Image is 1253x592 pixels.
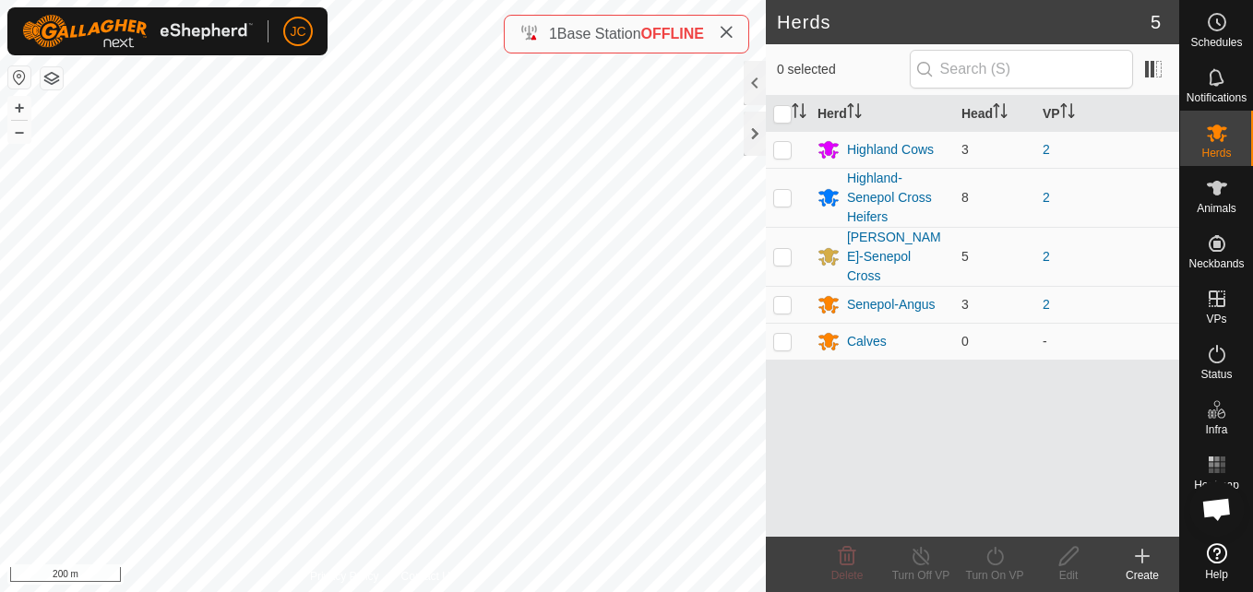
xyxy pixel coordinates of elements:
[792,106,806,121] p-sorticon: Activate to sort
[1194,480,1239,491] span: Heatmap
[1180,536,1253,587] a: Help
[1043,249,1050,264] a: 2
[847,106,862,121] p-sorticon: Activate to sort
[41,67,63,89] button: Map Layers
[1197,203,1236,214] span: Animals
[884,567,958,584] div: Turn Off VP
[8,97,30,119] button: +
[557,26,641,41] span: Base Station
[1043,142,1050,157] a: 2
[847,228,947,286] div: [PERSON_NAME]-Senepol Cross
[1060,106,1075,121] p-sorticon: Activate to sort
[641,26,704,41] span: OFFLINE
[777,60,910,79] span: 0 selected
[1188,258,1244,269] span: Neckbands
[810,96,954,132] th: Herd
[22,15,253,48] img: Gallagher Logo
[401,568,456,585] a: Contact Us
[290,22,305,41] span: JC
[777,11,1151,33] h2: Herds
[847,169,947,227] div: Highland-Senepol Cross Heifers
[1190,37,1242,48] span: Schedules
[961,297,969,312] span: 3
[8,66,30,89] button: Reset Map
[1200,369,1232,380] span: Status
[961,249,969,264] span: 5
[1105,567,1179,584] div: Create
[549,26,557,41] span: 1
[847,295,936,314] div: Senepol-Angus
[1201,148,1231,159] span: Herds
[1205,424,1227,435] span: Infra
[1032,567,1105,584] div: Edit
[1035,323,1179,360] td: -
[961,190,969,205] span: 8
[1043,190,1050,205] a: 2
[993,106,1008,121] p-sorticon: Activate to sort
[1205,569,1228,580] span: Help
[1043,297,1050,312] a: 2
[910,50,1133,89] input: Search (S)
[1187,92,1247,103] span: Notifications
[961,334,969,349] span: 0
[847,140,934,160] div: Highland Cows
[1035,96,1179,132] th: VP
[847,332,887,351] div: Calves
[8,121,30,143] button: –
[1206,314,1226,325] span: VPs
[1189,481,1245,537] div: Open chat
[954,96,1035,132] th: Head
[961,142,969,157] span: 3
[958,567,1032,584] div: Turn On VP
[831,569,864,582] span: Delete
[310,568,379,585] a: Privacy Policy
[1151,8,1161,36] span: 5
